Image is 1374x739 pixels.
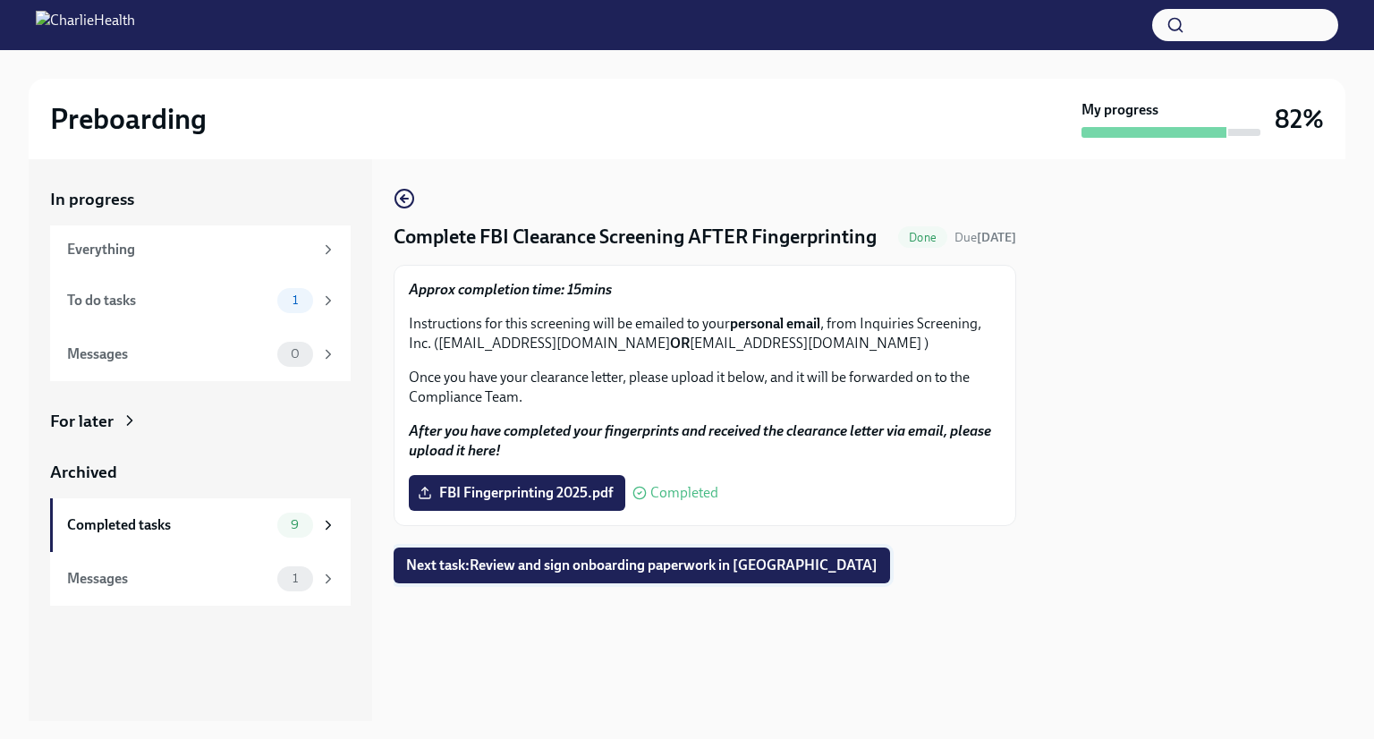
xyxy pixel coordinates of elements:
[1081,100,1158,120] strong: My progress
[50,188,351,211] a: In progress
[280,347,310,361] span: 0
[67,291,270,310] div: To do tasks
[977,230,1016,245] strong: [DATE]
[50,274,351,327] a: To do tasks1
[67,344,270,364] div: Messages
[409,475,625,511] label: FBI Fingerprinting 2025.pdf
[280,518,310,531] span: 9
[50,327,351,381] a: Messages0
[50,410,114,433] div: For later
[36,11,135,39] img: CharlieHealth
[954,229,1016,246] span: October 9th, 2025 09:00
[394,224,877,251] h4: Complete FBI Clearance Screening AFTER Fingerprinting
[730,315,820,332] strong: personal email
[67,240,313,259] div: Everything
[1275,103,1324,135] h3: 82%
[409,368,1001,407] p: Once you have your clearance letter, please upload it below, and it will be forwarded on to the C...
[670,335,690,352] strong: OR
[406,556,878,574] span: Next task : Review and sign onboarding paperwork in [GEOGRAPHIC_DATA]
[50,498,351,552] a: Completed tasks9
[409,314,1001,353] p: Instructions for this screening will be emailed to your , from Inquiries Screening, Inc. ([EMAIL_...
[409,281,612,298] strong: Approx completion time: 15mins
[421,484,613,502] span: FBI Fingerprinting 2025.pdf
[282,572,309,585] span: 1
[409,422,991,459] strong: After you have completed your fingerprints and received the clearance letter via email, please up...
[954,230,1016,245] span: Due
[898,231,947,244] span: Done
[50,552,351,606] a: Messages1
[50,225,351,274] a: Everything
[394,548,890,583] button: Next task:Review and sign onboarding paperwork in [GEOGRAPHIC_DATA]
[50,410,351,433] a: For later
[50,461,351,484] a: Archived
[50,101,207,137] h2: Preboarding
[282,293,309,307] span: 1
[67,569,270,589] div: Messages
[650,486,718,500] span: Completed
[67,515,270,535] div: Completed tasks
